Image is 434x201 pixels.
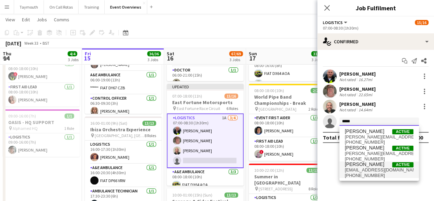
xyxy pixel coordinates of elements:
div: 3 Jobs [148,57,161,62]
span: 31/31 [311,51,325,56]
span: 13/13 [224,192,238,198]
span: +447710799908 [345,173,413,178]
app-card-role: First Aid Lead1/108:00-18:00 (10h)[PERSON_NAME] [3,83,80,107]
span: 15 [84,54,91,62]
h3: Job Fulfilment [317,3,434,12]
div: [PERSON_NAME] [339,71,376,77]
span: 1 Role [64,126,74,131]
span: 16:00-01:00 (9h) (Sat) [90,121,127,126]
span: Sat [167,51,174,57]
app-card-role: A&E Ambulance1/116:00-20:30 (4h30m)FIAT DP66 VRW [85,164,162,187]
app-job-card: 08:00-18:00 (10h)2/2World Pipe Band Championships - Build [GEOGRAPHIC_DATA]2 RolesEvent First Aid... [3,30,80,107]
span: 67/69 [229,51,243,56]
span: 16 [166,54,174,62]
span: ! [259,150,263,154]
a: View [3,15,18,24]
app-card-role: Control Officer1/106:30-09:30 (3h)[PERSON_NAME] [85,94,162,118]
div: 07:00-08:30 (1h30m) [323,25,429,31]
span: 09:00-16:00 (7h) [8,113,36,119]
div: 14.64mi [357,107,374,112]
a: Comms [51,15,72,24]
span: [STREET_ADDRESS] [259,186,293,191]
h3: East Fortune Motorsports [167,99,244,105]
div: Updated [167,84,244,89]
span: Fri [85,51,91,57]
span: Jobs [37,16,47,23]
span: Aimee Hogg [345,145,384,151]
span: +447754027207 [345,139,413,145]
div: 22.65mi [357,92,374,97]
span: 10:00-22:00 (12h) [254,168,284,173]
span: Aimee Freeland [345,129,384,134]
span: [GEOGRAPHIC_DATA], [GEOGRAPHIC_DATA] [95,133,144,138]
button: Training [79,0,105,14]
span: Thu [3,51,11,57]
app-card-role: A&E Ambulance1/106:00-19:00 (13h)FIAT DY67 CZB [85,71,162,94]
span: Logistics [323,20,343,25]
h3: Ibiza Orchestra Experience [85,126,162,133]
span: 14 [2,54,11,62]
span: 6 Roles [226,106,238,111]
div: 08:00-18:00 (10h)2/2World Pipe Band Championships - Break [GEOGRAPHIC_DATA]2 RolesEvent First Aid... [249,84,326,161]
span: 10:00-01:00 (15h) (Sun) [172,192,212,198]
span: Alphamed HQ [13,126,38,131]
app-card-role: Event First Aider1/108:00-18:00 (10h)![PERSON_NAME] [3,60,80,83]
span: Comms [54,16,69,23]
span: 2 Roles [308,107,320,112]
div: Not rated [339,107,357,112]
div: 16.27mi [357,77,374,82]
h3: OASIS - HQ SUPPORT [3,119,80,125]
span: Week 33 [23,41,40,46]
app-job-card: Updated07:00-18:00 (11h)15/16East Fortune Motorsports East Fortune Race Circuit6 RolesLogistics1A... [167,84,244,186]
span: Active [392,129,413,134]
span: Sun [249,51,257,57]
div: Not rated [339,77,357,82]
div: [PERSON_NAME] [339,86,376,92]
app-card-role: Logistics1/116:00-17:30 (1h30m)[PERSON_NAME] [85,141,162,164]
span: 15/16 [224,93,238,99]
span: Active [392,162,413,167]
div: [PERSON_NAME] [339,101,376,107]
span: 36/36 [147,51,161,56]
span: 15/16 [415,20,429,25]
app-card-role: Logistics1A3/407:00-08:30 (1h30m)[PERSON_NAME][PERSON_NAME][PERSON_NAME] [167,113,244,168]
span: 4/4 [68,51,77,56]
span: 8 Roles [144,133,156,138]
app-card-role: Event First Aider1/108:00-18:00 (10h)[PERSON_NAME] [249,114,326,137]
button: Logistics [323,20,348,25]
div: BST [43,41,49,46]
button: Event Overviews [105,0,147,14]
span: 13/13 [306,168,320,173]
span: +447802670601 [345,156,413,162]
div: 3 Jobs [68,57,79,62]
h3: Summer in [GEOGRAPHIC_DATA] [249,174,326,186]
a: Edit [19,15,33,24]
span: 2/2 [310,88,320,93]
span: aimee.hogg@nhs.scot [345,151,413,156]
span: Aimee Vaughan [345,161,384,167]
div: Confirmed [317,33,434,50]
button: On Call Rotas [44,0,79,14]
span: Edit [22,16,30,23]
div: [DATE] [5,40,21,47]
app-card-role: A&E Ambulance3/308:00-16:00 (8h)FIAT DX64 AOAFIAT DX65 AAK [249,57,326,100]
div: Total fee [323,134,346,141]
div: 3 Jobs [312,57,325,62]
span: Active [392,146,413,151]
span: ! [13,72,17,76]
span: View [5,16,15,23]
div: 3 Jobs [230,57,243,62]
span: 1/1 [64,113,74,119]
app-job-card: 09:00-16:00 (7h)1/1OASIS - HQ SUPPORT Alphamed HQ1 RoleLogistics1/109:00-16:00 (7h)[PERSON_NAME] [3,109,80,157]
span: 07:00-18:00 (11h) [172,93,202,99]
span: aimee.freeland@alphamedscotland.co.uk [345,134,413,140]
app-card-role: Doctor1/106:00-21:00 (15h)[PERSON_NAME] [167,66,244,90]
span: 08:00-18:00 (10h) [254,88,284,93]
a: Jobs [34,15,50,24]
span: 13/13 [142,121,156,126]
app-card-role: First Aid Lead1/108:00-18:00 (10h)![PERSON_NAME] [249,137,326,161]
span: East Fortune Race Circuit [177,106,220,111]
